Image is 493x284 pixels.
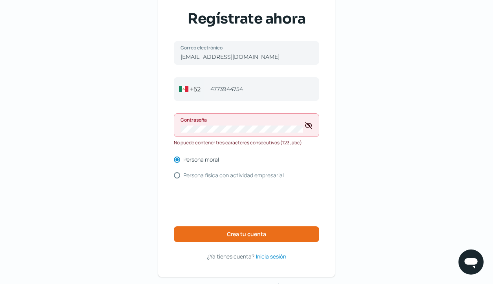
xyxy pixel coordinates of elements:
[207,253,254,260] span: ¿Ya tienes cuenta?
[463,254,479,270] img: chatIcon
[181,44,305,51] label: Correo electrónico
[187,188,306,218] iframe: reCAPTCHA
[181,117,305,123] label: Contraseña
[188,9,305,29] span: Regístrate ahora
[183,173,284,178] label: Persona física con actividad empresarial
[174,226,319,242] button: Crea tu cuenta
[174,138,302,147] span: No puede contener tres caracteres consecutivos (123, abc)
[190,84,201,94] span: +52
[183,157,219,162] label: Persona moral
[256,251,286,261] a: Inicia sesión
[227,231,266,237] span: Crea tu cuenta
